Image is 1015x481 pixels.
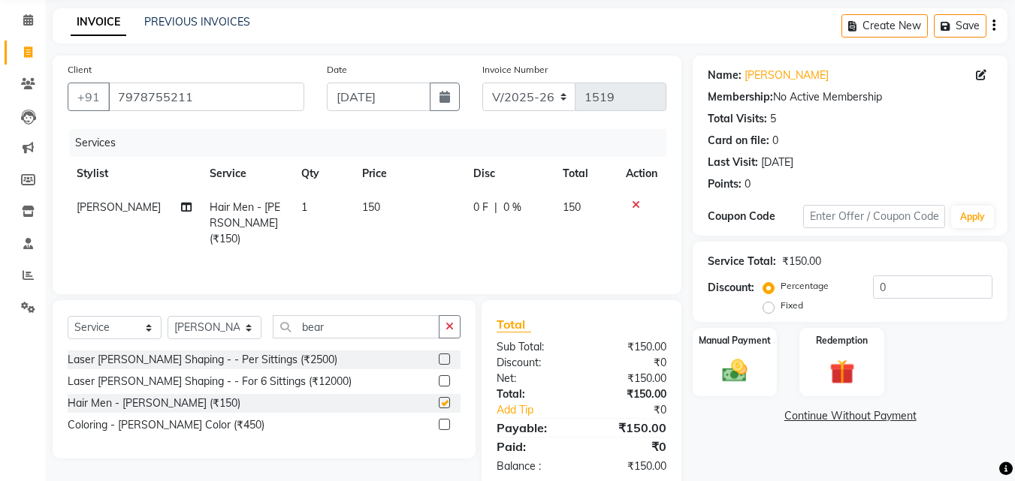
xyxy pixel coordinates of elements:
[464,157,554,191] th: Disc
[473,200,488,215] span: 0 F
[781,279,829,293] label: Percentage
[494,200,497,215] span: |
[708,133,769,149] div: Card on file:
[617,157,666,191] th: Action
[841,14,928,38] button: Create New
[772,133,778,149] div: 0
[708,68,742,83] div: Name:
[273,315,440,338] input: Search or Scan
[108,83,304,111] input: Search by Name/Mobile/Email/Code
[582,371,678,386] div: ₹150.00
[708,280,754,296] div: Discount:
[782,254,821,269] div: ₹150.00
[816,334,868,347] label: Redemption
[69,129,678,157] div: Services
[745,176,751,192] div: 0
[327,63,347,77] label: Date
[708,209,802,224] div: Coupon Code
[503,200,521,215] span: 0 %
[582,437,678,455] div: ₹0
[582,355,678,371] div: ₹0
[761,155,793,170] div: [DATE]
[708,176,742,192] div: Points:
[68,374,352,389] div: Laser [PERSON_NAME] Shaping - - For 6 Sittings (₹12000)
[598,402,678,418] div: ₹0
[951,206,994,228] button: Apply
[485,419,582,437] div: Payable:
[485,386,582,402] div: Total:
[353,157,464,191] th: Price
[554,157,618,191] th: Total
[934,14,986,38] button: Save
[708,89,992,105] div: No Active Membership
[292,157,353,191] th: Qty
[582,386,678,402] div: ₹150.00
[582,339,678,355] div: ₹150.00
[714,356,755,385] img: _cash.svg
[563,200,581,214] span: 150
[485,339,582,355] div: Sub Total:
[68,157,201,191] th: Stylist
[301,200,307,214] span: 1
[708,89,773,105] div: Membership:
[485,355,582,371] div: Discount:
[144,15,250,29] a: PREVIOUS INVOICES
[68,352,337,368] div: Laser [PERSON_NAME] Shaping - - Per Sittings (₹2500)
[68,395,240,411] div: Hair Men - [PERSON_NAME] (₹150)
[77,200,161,214] span: [PERSON_NAME]
[485,402,597,418] a: Add Tip
[485,437,582,455] div: Paid:
[708,155,758,170] div: Last Visit:
[482,63,548,77] label: Invoice Number
[68,83,110,111] button: +91
[485,458,582,474] div: Balance :
[210,200,280,245] span: Hair Men - [PERSON_NAME] (₹150)
[770,111,776,127] div: 5
[582,419,678,437] div: ₹150.00
[781,299,803,312] label: Fixed
[68,417,264,433] div: Coloring - [PERSON_NAME] Color (₹450)
[696,408,1004,424] a: Continue Without Payment
[201,157,292,191] th: Service
[71,9,126,36] a: INVOICE
[803,205,945,228] input: Enter Offer / Coupon Code
[745,68,829,83] a: [PERSON_NAME]
[708,111,767,127] div: Total Visits:
[822,356,862,387] img: _gift.svg
[497,317,531,332] span: Total
[362,200,380,214] span: 150
[485,371,582,386] div: Net:
[68,63,92,77] label: Client
[699,334,771,347] label: Manual Payment
[582,458,678,474] div: ₹150.00
[708,254,776,269] div: Service Total:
